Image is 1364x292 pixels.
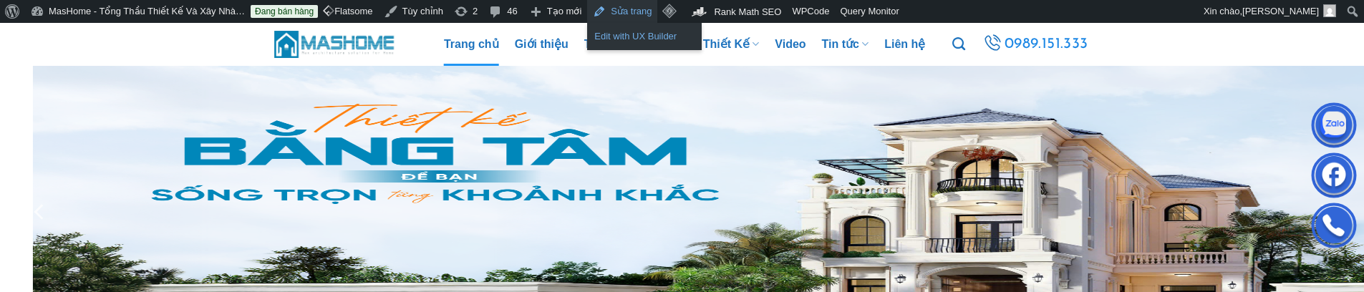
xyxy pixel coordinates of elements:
[775,23,806,66] a: Video
[251,5,318,18] a: Đang bán hàng
[703,23,760,66] a: Thiết Kế
[27,182,53,241] button: Previous
[981,31,1090,57] a: 0989.151.333
[584,23,687,66] a: Thi công trọn gói
[1005,32,1088,57] span: 0989.151.333
[1312,156,1355,199] img: Facebook
[822,23,869,66] a: Tin tức
[1312,206,1355,249] img: Phone
[884,23,925,66] a: Liên hệ
[714,6,781,17] span: Rank Math SEO
[444,23,499,66] a: Trang chủ
[274,29,396,59] img: MasHome – Tổng Thầu Thiết Kế Và Xây Nhà Trọn Gói
[952,29,965,59] a: Tìm kiếm
[1311,182,1337,241] button: Next
[515,23,569,66] a: Giới thiệu
[1242,6,1319,16] span: [PERSON_NAME]
[587,27,702,46] a: Edit with UX Builder
[1312,106,1355,149] img: Zalo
